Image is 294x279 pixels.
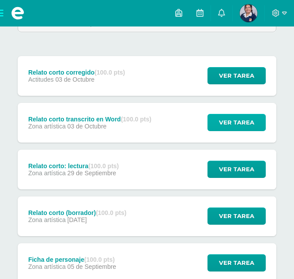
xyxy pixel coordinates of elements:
button: Ver tarea [207,207,266,225]
div: Ficha de personaje [28,256,116,263]
span: 03 de Octubre [55,76,94,83]
strong: (100.0 pts) [84,256,115,263]
span: [DATE] [68,216,87,223]
span: Ver tarea [219,161,254,177]
img: 861037aefbc1f052d51abaeed70d6a69.png [240,4,257,22]
button: Ver tarea [207,114,266,131]
div: Relato corto (borrador) [28,209,126,216]
span: Zona artística [28,123,66,130]
button: Ver tarea [207,161,266,178]
div: Relato corto corregido [28,69,125,76]
span: Ver tarea [219,68,254,84]
div: Relato corto transcrito en Word [28,116,151,123]
div: Relato corto: lectura [28,162,119,170]
strong: (100.0 pts) [121,116,151,123]
span: Ver tarea [219,255,254,271]
strong: (100.0 pts) [94,69,125,76]
button: Ver tarea [207,254,266,271]
strong: (100.0 pts) [88,162,119,170]
span: 05 de Septiembre [68,263,117,270]
strong: (100.0 pts) [96,209,126,216]
span: Zona artística [28,170,66,177]
button: Ver tarea [207,67,266,84]
span: Actitudes [28,76,54,83]
span: 03 de Octubre [68,123,107,130]
span: Ver tarea [219,114,254,131]
span: Ver tarea [219,208,254,224]
span: 29 de Septiembre [68,170,117,177]
span: Zona artística [28,263,66,270]
span: Zona artística [28,216,66,223]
